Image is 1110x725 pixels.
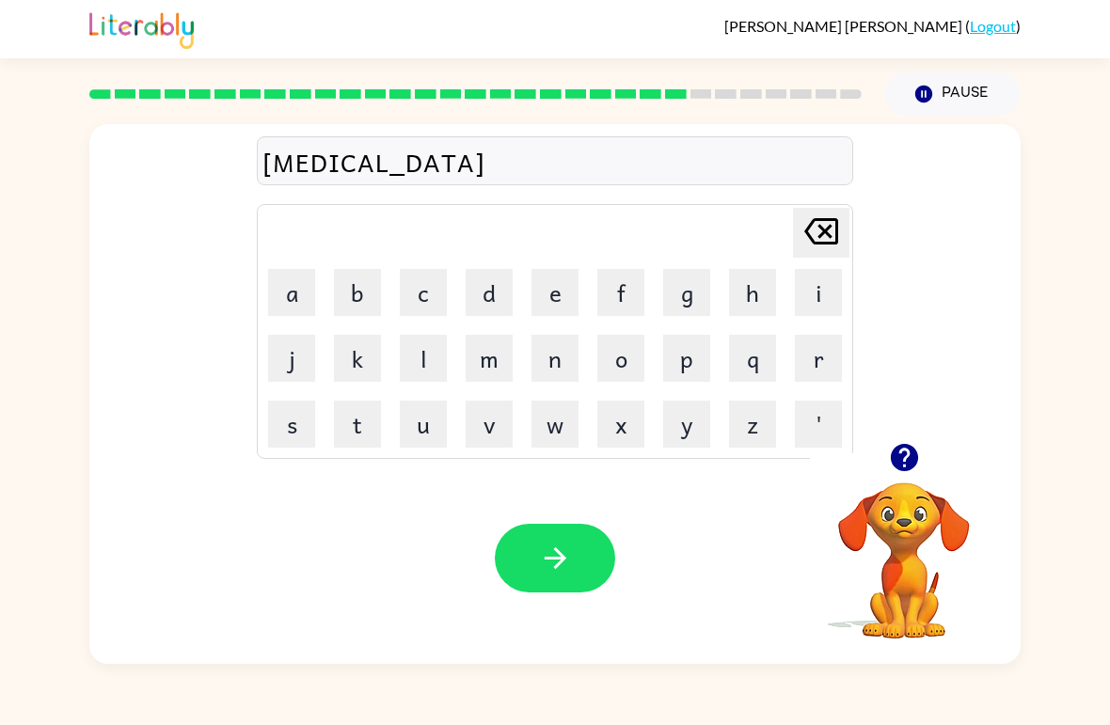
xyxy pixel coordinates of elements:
[400,269,447,316] button: c
[597,269,644,316] button: f
[466,401,513,448] button: v
[268,335,315,382] button: j
[795,335,842,382] button: r
[970,17,1016,35] a: Logout
[810,453,998,641] video: Your browser must support playing .mp4 files to use Literably. Please try using another browser.
[597,401,644,448] button: x
[89,8,194,49] img: Literably
[268,401,315,448] button: s
[663,335,710,382] button: p
[724,17,965,35] span: [PERSON_NAME] [PERSON_NAME]
[400,401,447,448] button: u
[531,269,579,316] button: e
[400,335,447,382] button: l
[466,269,513,316] button: d
[663,401,710,448] button: y
[724,17,1021,35] div: ( )
[884,72,1021,116] button: Pause
[795,401,842,448] button: '
[729,401,776,448] button: z
[729,269,776,316] button: h
[663,269,710,316] button: g
[729,335,776,382] button: q
[597,335,644,382] button: o
[334,335,381,382] button: k
[466,335,513,382] button: m
[262,142,848,181] div: [MEDICAL_DATA]
[795,269,842,316] button: i
[334,401,381,448] button: t
[531,401,579,448] button: w
[268,269,315,316] button: a
[531,335,579,382] button: n
[334,269,381,316] button: b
